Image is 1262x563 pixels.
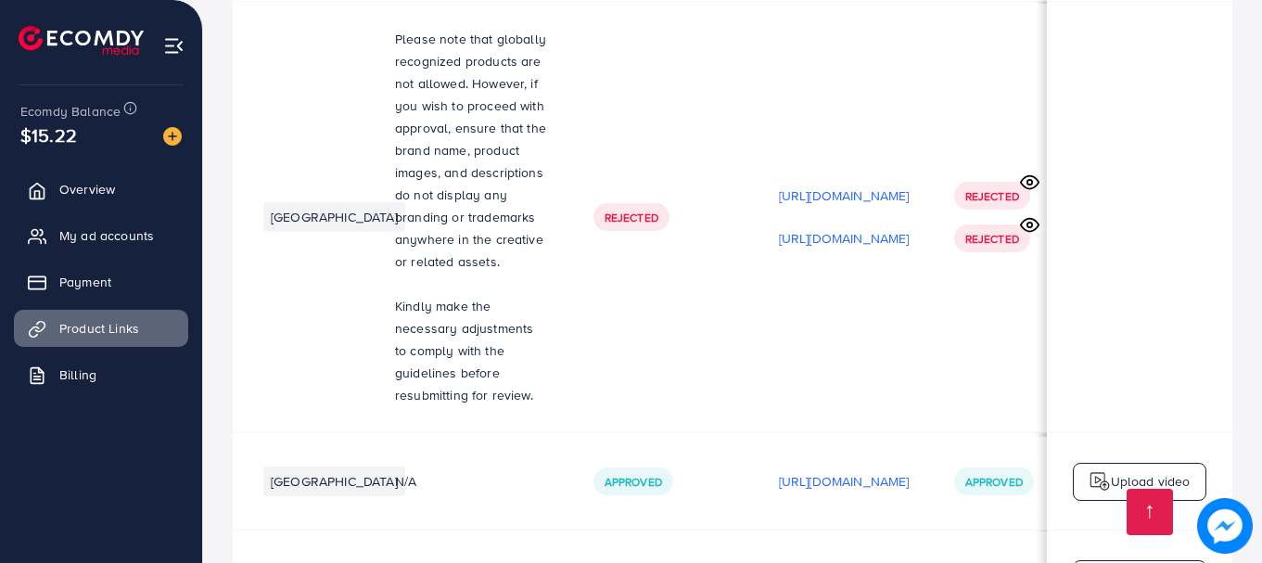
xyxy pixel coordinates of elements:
span: Ecomdy Balance [20,102,121,121]
a: Payment [14,263,188,301]
span: Approved [965,474,1023,490]
span: Rejected [965,231,1019,247]
a: My ad accounts [14,217,188,254]
img: image [163,127,182,146]
img: logo [19,26,144,55]
span: Approved [605,474,662,490]
p: Please note that globally recognized products are not allowed. However, if you wish to proceed wi... [395,28,549,273]
li: [GEOGRAPHIC_DATA] [263,467,405,496]
a: Overview [14,171,188,208]
p: Upload video [1111,470,1191,493]
span: My ad accounts [59,226,154,245]
span: Product Links [59,319,139,338]
li: [GEOGRAPHIC_DATA] [263,202,405,232]
span: $15.22 [20,122,77,148]
p: [URL][DOMAIN_NAME] [779,470,910,493]
p: [URL][DOMAIN_NAME] [779,227,910,250]
span: N/A [395,472,416,491]
span: Rejected [605,210,658,225]
p: [URL][DOMAIN_NAME] [779,185,910,207]
img: menu [163,35,185,57]
p: Kindly make the necessary adjustments to comply with the guidelines before resubmitting for review. [395,295,549,406]
img: image [1203,504,1247,548]
span: Rejected [965,188,1019,204]
a: Product Links [14,310,188,347]
img: logo [1089,470,1111,493]
span: Overview [59,180,115,198]
span: Payment [59,273,111,291]
a: Billing [14,356,188,393]
span: Billing [59,365,96,384]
